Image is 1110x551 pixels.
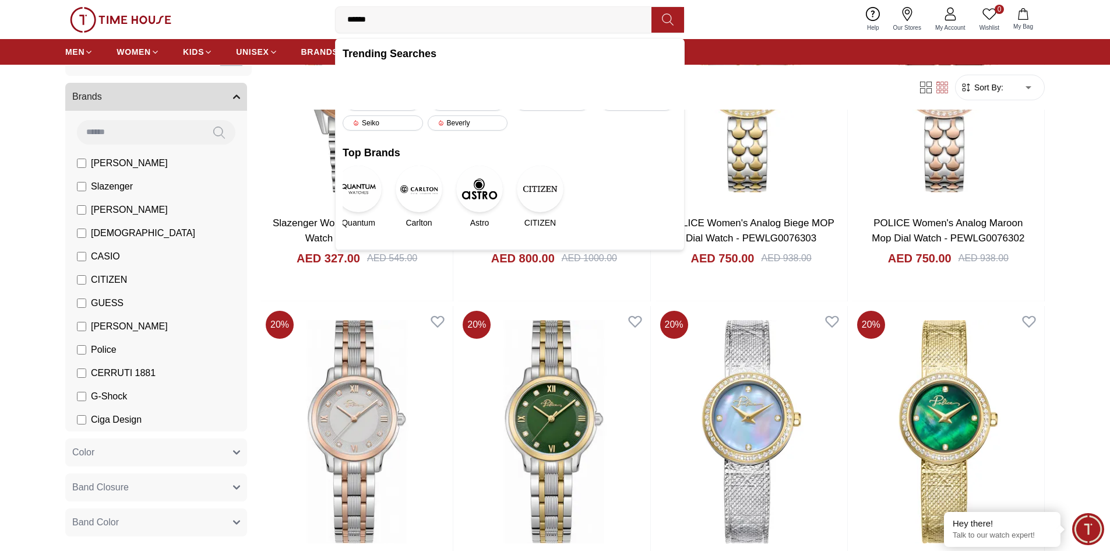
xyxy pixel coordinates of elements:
button: Brands [65,83,247,111]
a: QuantumQuantum [343,166,374,229]
a: UNISEX [236,41,277,62]
img: Carlton [396,166,442,212]
input: Ciga Design [77,415,86,424]
a: Help [860,5,886,34]
a: BRANDS [301,41,339,62]
input: CERRUTI 1881 [77,368,86,378]
div: AED 938.00 [761,251,811,265]
button: Color [65,438,247,466]
input: G-Shock [77,392,86,401]
a: CITIZENCITIZEN [524,166,556,229]
a: POLICE Women's Analog Biege MOP Dial Watch - PEWLG0076303 [668,217,834,244]
img: ... [70,7,171,33]
span: Help [862,23,884,32]
button: My Bag [1006,6,1040,33]
span: WOMEN [117,46,151,58]
h4: AED 800.00 [491,250,555,266]
img: Quantum [335,166,382,212]
div: Chat Widget [1072,513,1104,545]
a: KIDS [183,41,213,62]
a: AstroAstro [464,166,495,229]
span: BRANDS [301,46,339,58]
div: Beverly [428,115,508,131]
span: GUESS [91,296,124,310]
button: Sort By: [960,82,1003,93]
div: AED 545.00 [367,251,417,265]
input: [PERSON_NAME] [77,159,86,168]
h4: AED 327.00 [297,250,360,266]
div: Hey there! [953,518,1052,529]
span: Wishlist [975,23,1004,32]
input: Police [77,345,86,355]
a: 0Wishlist [972,5,1006,34]
span: 20 % [660,311,688,339]
span: UNISEX [236,46,269,58]
input: GUESS [77,299,86,308]
a: MEN [65,41,93,62]
span: Brands [72,90,102,104]
h2: Trending Searches [343,45,677,62]
span: KIDS [183,46,204,58]
input: [DEMOGRAPHIC_DATA] [77,229,86,238]
input: [PERSON_NAME] [77,322,86,331]
span: [PERSON_NAME] [91,320,168,334]
h2: Top Brands [343,145,677,161]
button: Band Closure [65,473,247,501]
div: AED 938.00 [959,251,1009,265]
span: Our Stores [889,23,926,32]
span: Ciga Design [91,413,142,427]
span: 20 % [266,311,294,339]
input: CASIO [77,252,86,261]
a: Slazenger Women's Analog Silver Dial Watch - SL.9.2463.3.04 [273,217,441,244]
span: CERRUTI 1881 [91,366,156,380]
span: My Account [931,23,970,32]
span: 20 % [463,311,491,339]
img: CITIZEN [517,166,563,212]
span: Astro [470,217,489,229]
a: CarltonCarlton [403,166,435,229]
h4: AED 750.00 [888,250,952,266]
input: [PERSON_NAME] [77,205,86,215]
span: G-Shock [91,389,127,403]
div: AED 1000.00 [562,251,617,265]
div: Seiko [343,115,423,131]
span: 20 % [857,311,885,339]
span: 0 [995,5,1004,14]
span: MEN [65,46,84,58]
input: CITIZEN [77,275,86,285]
input: Slazenger [77,182,86,191]
h4: AED 750.00 [691,250,755,266]
span: [DEMOGRAPHIC_DATA] [91,226,195,240]
span: Quantum [341,217,375,229]
span: Color [72,445,94,459]
img: Astro [456,166,503,212]
span: CASIO [91,250,120,264]
a: WOMEN [117,41,160,62]
button: Band Color [65,508,247,536]
a: POLICE Women's Analog Maroon Mop Dial Watch - PEWLG0076302 [872,217,1024,244]
a: Our Stores [886,5,928,34]
span: Carlton [406,217,432,229]
span: Band Closure [72,480,129,494]
span: CITIZEN [524,217,556,229]
span: CITIZEN [91,273,127,287]
span: Police [91,343,117,357]
span: Sort By: [972,82,1003,93]
span: My Bag [1009,22,1038,31]
span: [PERSON_NAME] [91,203,168,217]
span: Band Color [72,515,119,529]
span: [PERSON_NAME] [91,156,168,170]
p: Talk to our watch expert! [953,531,1052,541]
span: Slazenger [91,180,133,194]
